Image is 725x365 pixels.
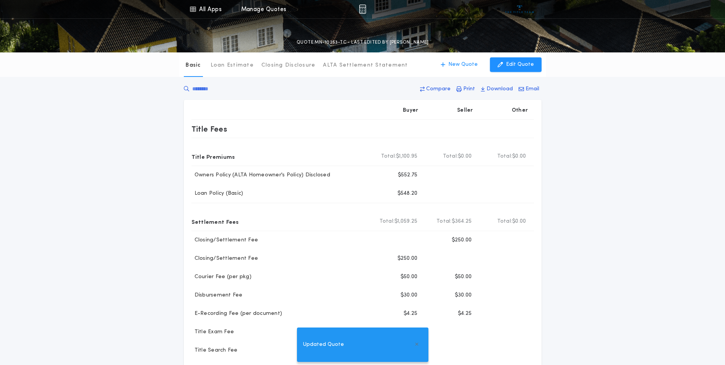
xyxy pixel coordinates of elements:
p: QUOTE MN-10253-TC - LAST EDITED BY [PERSON_NAME] [297,39,428,46]
b: Total: [497,218,513,225]
p: $30.00 [455,292,472,299]
p: Loan Estimate [211,62,254,69]
p: $50.00 [455,273,472,281]
p: Closing Disclosure [261,62,316,69]
b: Total: [381,153,396,160]
span: $0.00 [458,153,472,160]
span: $1,100.95 [396,153,417,160]
p: $552.75 [398,171,418,179]
p: Seller [457,107,473,114]
img: img [359,5,366,14]
p: $250.00 [452,236,472,244]
button: Compare [418,82,453,96]
b: Total: [497,153,513,160]
p: Disbursement Fee [191,292,243,299]
span: $1,059.25 [394,218,417,225]
button: New Quote [433,57,485,72]
p: $30.00 [401,292,418,299]
p: Buyer [403,107,418,114]
p: Settlement Fees [191,215,239,228]
b: Total: [380,218,395,225]
p: Title Premiums [191,150,235,163]
p: $250.00 [397,255,418,262]
p: Other [511,107,527,114]
p: Compare [426,85,451,93]
p: $4.25 [404,310,417,318]
p: E-Recording Fee (per document) [191,310,282,318]
p: $548.20 [397,190,418,197]
p: Basic [185,62,201,69]
button: Print [454,82,477,96]
p: ALTA Settlement Statement [323,62,408,69]
button: Edit Quote [490,57,542,72]
p: $50.00 [401,273,418,281]
span: Updated Quote [303,341,344,349]
p: Email [526,85,539,93]
p: Edit Quote [506,61,534,68]
span: $364.25 [452,218,472,225]
p: Title Fees [191,123,227,135]
b: Total: [436,218,452,225]
p: Closing/Settlement Fee [191,236,258,244]
p: Download [487,85,513,93]
img: vs-icon [505,5,534,13]
span: $0.00 [512,218,526,225]
button: Download [478,82,515,96]
span: $0.00 [512,153,526,160]
p: Owners Policy (ALTA Homeowner's Policy) Disclosed [191,171,330,179]
button: Email [516,82,542,96]
b: Total: [443,153,458,160]
p: Loan Policy (Basic) [191,190,243,197]
p: New Quote [448,61,478,68]
p: Print [463,85,475,93]
p: $4.25 [458,310,472,318]
p: Closing/Settlement Fee [191,255,258,262]
p: Courier Fee (per pkg) [191,273,251,281]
